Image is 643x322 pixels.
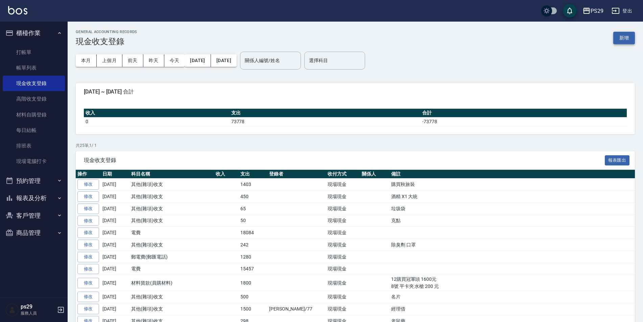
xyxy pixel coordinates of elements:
th: 收付方式 [326,170,360,179]
td: 垃圾袋 [389,203,635,215]
button: 櫃檯作業 [3,24,65,42]
td: 73778 [230,117,421,126]
td: [DATE] [101,191,129,203]
td: [DATE] [101,227,129,239]
th: 支出 [239,170,267,179]
a: 新增 [613,34,635,41]
a: 修改 [77,304,99,314]
button: [DATE] [211,54,237,67]
button: 商品管理 [3,224,65,242]
td: 0 [84,117,230,126]
td: -73778 [421,117,627,126]
span: [DATE] ~ [DATE] 合計 [84,88,627,95]
td: 郵電費(郵匯電話) [129,251,214,263]
button: 今天 [164,54,185,67]
td: 現場現金 [326,251,360,263]
td: [DATE] [101,179,129,191]
th: 合計 [421,109,627,117]
td: 購買秋旅裝 [389,179,635,191]
td: [DATE] [101,215,129,227]
img: Person [5,303,19,317]
h3: 現金收支登錄 [76,37,137,46]
th: 日期 [101,170,129,179]
td: 其他(雜項)收支 [129,215,214,227]
td: [DATE] [101,203,129,215]
a: 修改 [77,278,99,288]
a: 修改 [77,204,99,214]
td: 500 [239,291,267,303]
td: 12購買冠軍頭 1600元 8號 平卡夾 水槍 200 元 [389,275,635,291]
td: 除臭劑 口罩 [389,239,635,251]
td: 其他(雜項)收支 [129,291,214,303]
td: 材料貨款(員購材料) [129,275,214,291]
h5: ps29 [21,303,55,310]
button: 前天 [122,54,143,67]
a: 材料自購登錄 [3,107,65,123]
td: 現場現金 [326,203,360,215]
th: 操作 [76,170,101,179]
button: 上個月 [97,54,122,67]
th: 登錄者 [267,170,326,179]
td: [DATE] [101,275,129,291]
td: [DATE] [101,251,129,263]
td: 其他(雜項)收支 [129,191,214,203]
td: 1500 [239,303,267,315]
button: PS29 [580,4,606,18]
img: Logo [8,6,27,15]
td: 15457 [239,263,267,275]
a: 現場電腦打卡 [3,154,65,169]
a: 修改 [77,264,99,274]
button: save [563,4,576,18]
td: 現場現金 [326,263,360,275]
a: 排班表 [3,138,65,154]
a: 修改 [77,227,99,238]
td: 現場現金 [326,239,360,251]
td: 現場現金 [326,303,360,315]
td: 其他(雜項)收支 [129,239,214,251]
td: 現場現金 [326,227,360,239]
td: 現場現金 [326,191,360,203]
a: 修改 [77,240,99,250]
p: 服務人員 [21,310,55,316]
button: 登出 [609,5,635,17]
a: 打帳單 [3,45,65,60]
a: 帳單列表 [3,60,65,76]
button: 新增 [613,32,635,44]
button: 報表匯出 [605,155,630,166]
th: 收入 [84,109,230,117]
th: 科目名稱 [129,170,214,179]
th: 備註 [389,170,635,179]
button: 昨天 [143,54,164,67]
p: 共 25 筆, 1 / 1 [76,142,635,149]
th: 關係人 [360,170,389,179]
th: 收入 [214,170,239,179]
a: 報表匯出 [605,157,630,163]
td: 酒精 X1 大統 [389,191,635,203]
a: 每日結帳 [3,123,65,138]
td: 電費 [129,263,214,275]
td: 50 [239,215,267,227]
td: 1403 [239,179,267,191]
td: 1800 [239,275,267,291]
button: [DATE] [185,54,211,67]
button: 本月 [76,54,97,67]
span: 現金收支登錄 [84,157,605,164]
td: 現場現金 [326,291,360,303]
div: PS29 [591,7,603,15]
td: [DATE] [101,263,129,275]
td: 其他(雜項)收支 [129,303,214,315]
td: 65 [239,203,267,215]
td: 經理借 [389,303,635,315]
a: 高階收支登錄 [3,91,65,107]
td: [DATE] [101,291,129,303]
a: 修改 [77,216,99,226]
td: 名片 [389,291,635,303]
td: [PERSON_NAME]/77 [267,303,326,315]
th: 支出 [230,109,421,117]
button: 報表及分析 [3,189,65,207]
td: 電費 [129,227,214,239]
td: 現場現金 [326,275,360,291]
td: 其他(雜項)收支 [129,203,214,215]
td: 其他(雜項)收支 [129,179,214,191]
td: 1280 [239,251,267,263]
